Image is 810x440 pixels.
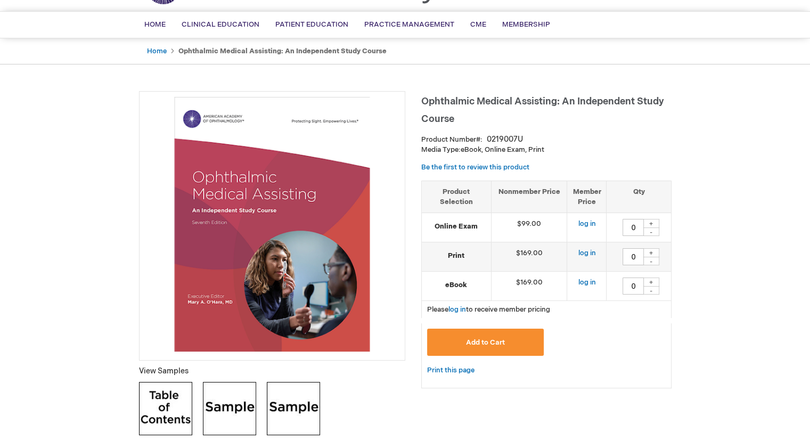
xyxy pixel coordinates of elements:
th: Qty [607,181,671,213]
input: Qty [623,248,644,265]
a: Home [147,47,167,55]
strong: Ophthalmic Medical Assisting: An Independent Study Course [178,47,387,55]
span: Add to Cart [466,338,505,347]
span: Ophthalmic Medical Assisting: An Independent Study Course [421,96,664,125]
div: + [643,219,659,228]
input: Qty [623,278,644,295]
span: Membership [502,20,550,29]
a: log in [448,305,466,314]
span: Patient Education [275,20,348,29]
div: - [643,227,659,236]
p: View Samples [139,366,405,377]
a: Print this page [427,364,474,377]
div: - [643,257,659,265]
div: + [643,248,659,257]
strong: Print [427,251,486,261]
a: log in [578,249,595,257]
p: eBook, Online Exam, Print [421,145,672,155]
td: $169.00 [491,272,567,301]
a: log in [578,278,595,287]
img: Ophthalmic Medical Assisting: An Independent Study Course [145,97,399,352]
div: 0219007U [487,134,523,145]
input: Qty [623,219,644,236]
a: Be the first to review this product [421,163,529,172]
span: CME [470,20,486,29]
span: Clinical Education [182,20,259,29]
td: $169.00 [491,242,567,272]
span: Home [144,20,166,29]
strong: eBook [427,280,486,290]
button: Add to Cart [427,329,544,356]
div: - [643,286,659,295]
span: Please to receive member pricing [427,305,550,314]
th: Member Price [567,181,607,213]
th: Nonmember Price [491,181,567,213]
td: $99.00 [491,213,567,242]
img: Click to view [267,382,320,435]
div: + [643,278,659,287]
strong: Media Type: [421,145,461,154]
th: Product Selection [422,181,492,213]
img: Click to view [203,382,256,435]
img: Click to view [139,382,192,435]
strong: Product Number [421,135,482,144]
strong: Online Exam [427,222,486,232]
a: log in [578,219,595,228]
span: Practice Management [364,20,454,29]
